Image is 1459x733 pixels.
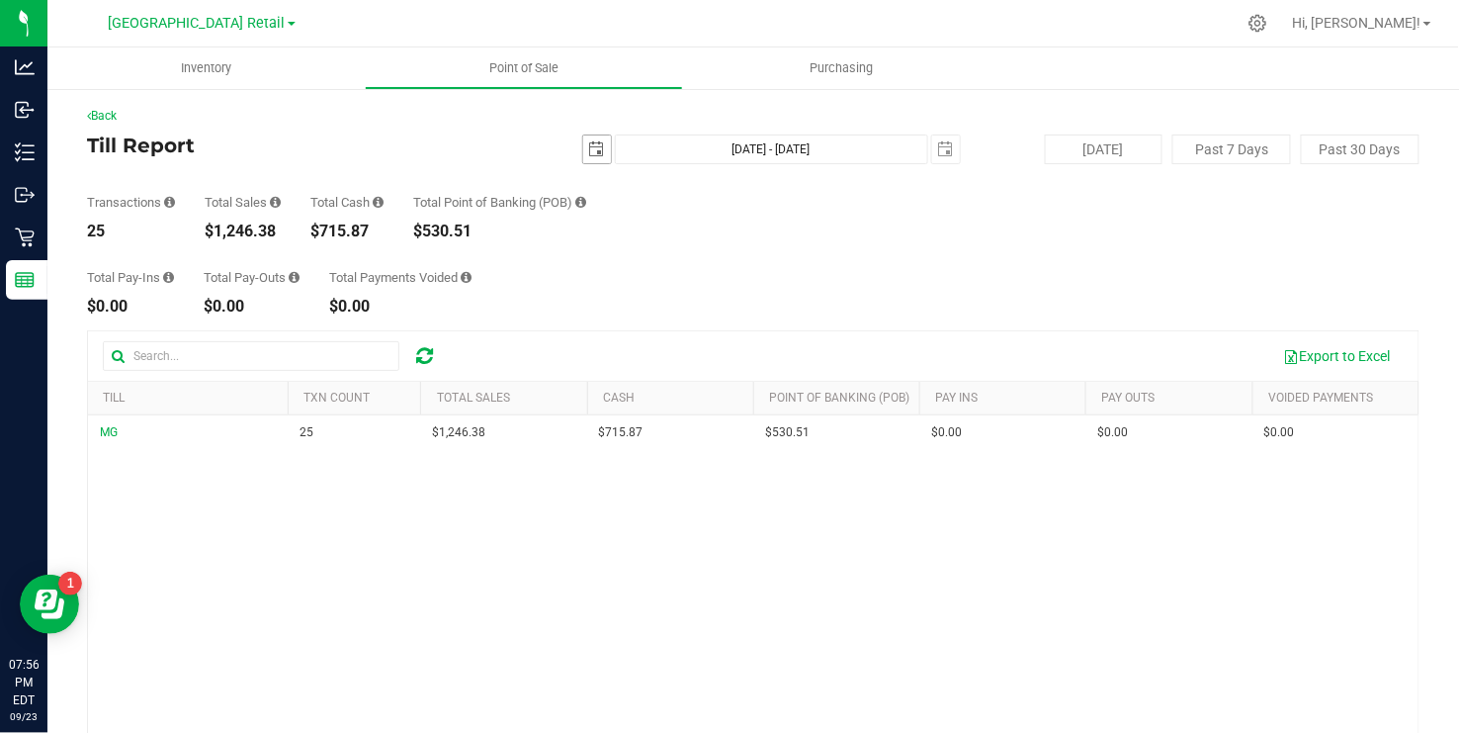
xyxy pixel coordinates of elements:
span: MG [100,425,118,439]
div: Total Pay-Ins [87,271,174,284]
a: Purchasing [683,47,1000,89]
inline-svg: Inventory [15,142,35,162]
span: $0.00 [1264,423,1295,442]
span: $530.51 [765,423,810,442]
div: Total Point of Banking (POB) [413,196,586,209]
a: TXN Count [303,391,370,405]
div: Manage settings [1245,14,1270,33]
a: Point of Banking (POB) [769,391,909,405]
h4: Till Report [87,135,531,156]
input: Search... [103,341,399,371]
inline-svg: Retail [15,228,35,247]
a: Till [103,391,125,405]
div: $530.51 [413,224,586,239]
span: Hi, [PERSON_NAME]! [1293,15,1421,31]
inline-svg: Inbound [15,100,35,120]
a: Back [87,109,117,123]
p: 09/23 [9,709,39,724]
span: $1,246.38 [432,423,485,442]
span: $0.00 [931,423,962,442]
i: Sum of all cash pay-outs removed from tills within the date range. [289,271,300,284]
p: 07:56 PM EDT [9,656,39,709]
div: 25 [87,224,175,239]
span: 25 [300,423,313,442]
iframe: Resource center unread badge [58,572,82,596]
button: Past 30 Days [1301,135,1419,164]
div: $0.00 [204,299,300,315]
div: $1,246.38 [205,224,281,239]
a: Cash [603,391,635,405]
span: Point of Sale [463,59,585,77]
inline-svg: Analytics [15,57,35,77]
i: Sum of all successful, non-voided payment transaction amounts (excluding tips and transaction fee... [270,196,281,209]
div: Total Pay-Outs [204,271,300,284]
button: Past 7 Days [1172,135,1291,164]
div: $0.00 [329,299,472,315]
a: Pay Outs [1102,391,1156,405]
div: $0.00 [87,299,174,315]
a: Inventory [47,47,365,89]
span: $0.00 [1097,423,1128,442]
a: Pay Ins [936,391,979,405]
div: Total Payments Voided [329,271,472,284]
div: Transactions [87,196,175,209]
inline-svg: Outbound [15,185,35,205]
div: Total Cash [310,196,384,209]
inline-svg: Reports [15,270,35,290]
span: Purchasing [783,59,900,77]
span: Inventory [154,59,258,77]
a: Point of Sale [365,47,682,89]
button: Export to Excel [1271,339,1404,373]
span: select [583,136,611,163]
span: [GEOGRAPHIC_DATA] Retail [109,15,286,32]
a: Voided Payments [1268,391,1373,405]
iframe: Resource center [20,575,79,634]
i: Sum of all successful, non-voided cash payment transaction amounts (excluding tips and transactio... [373,196,384,209]
i: Sum of the successful, non-voided point-of-banking payment transaction amounts, both via payment ... [575,196,586,209]
div: Total Sales [205,196,281,209]
i: Sum of all voided payment transaction amounts (excluding tips and transaction fees) within the da... [461,271,472,284]
span: select [932,136,960,163]
span: $715.87 [599,423,644,442]
a: Total Sales [437,391,510,405]
button: [DATE] [1045,135,1163,164]
i: Sum of all cash pay-ins added to tills within the date range. [163,271,174,284]
div: $715.87 [310,224,384,239]
i: Count of all successful payment transactions, possibly including voids, refunds, and cash-back fr... [164,196,175,209]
